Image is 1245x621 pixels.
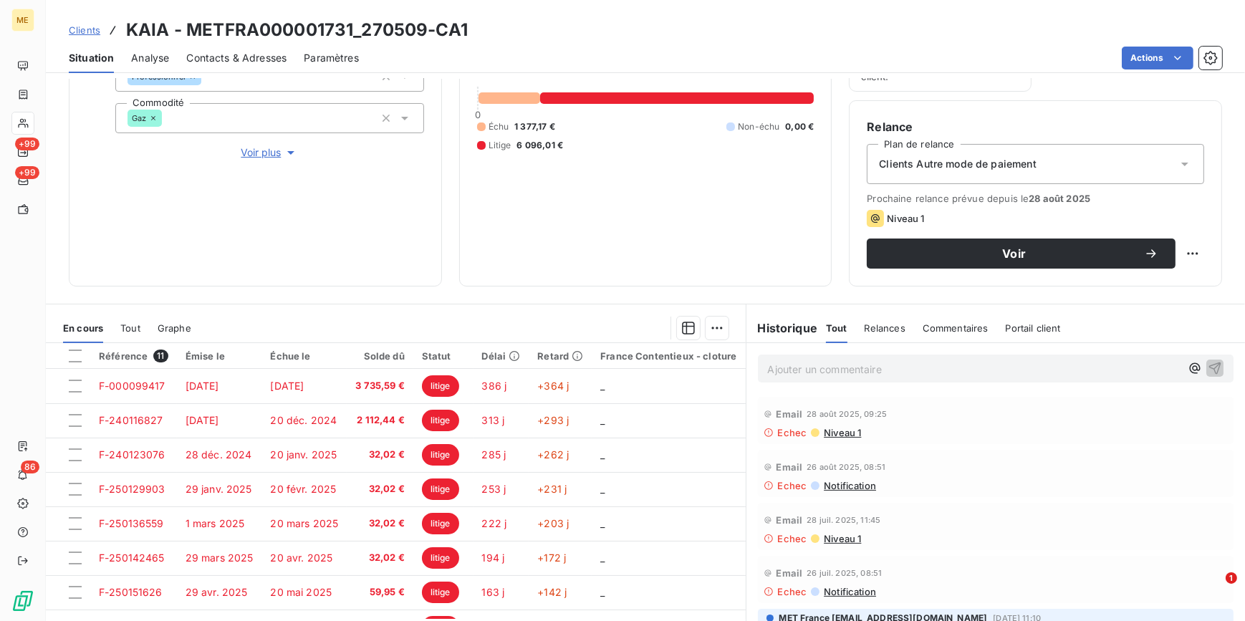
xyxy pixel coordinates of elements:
[537,483,567,495] span: +231 j
[422,513,459,534] span: litige
[777,461,803,473] span: Email
[99,517,164,529] span: F-250136559
[777,408,803,420] span: Email
[923,322,989,334] span: Commentaires
[11,9,34,32] div: ME
[489,139,511,152] span: Litige
[186,517,245,529] span: 1 mars 2025
[270,448,337,461] span: 20 janv. 2025
[600,380,605,392] span: _
[186,586,248,598] span: 29 avr. 2025
[482,552,505,564] span: 194 j
[879,157,1037,171] span: Clients Autre mode de paiement
[537,350,583,362] div: Retard
[1029,193,1090,204] span: 28 août 2025
[270,552,332,564] span: 20 avr. 2025
[355,448,405,462] span: 32,02 €
[99,552,165,564] span: F-250142465
[99,414,163,426] span: F-240116827
[422,547,459,569] span: litige
[186,448,252,461] span: 28 déc. 2024
[746,319,818,337] h6: Historique
[162,112,173,125] input: Ajouter une valeur
[600,350,736,362] div: France Contentieux - cloture
[355,551,405,565] span: 32,02 €
[822,480,876,491] span: Notification
[482,414,505,426] span: 313 j
[777,567,803,579] span: Email
[1196,572,1231,607] iframe: Intercom live chat
[241,145,298,160] span: Voir plus
[422,410,459,431] span: litige
[63,322,103,334] span: En cours
[537,552,566,564] span: +172 j
[600,448,605,461] span: _
[822,533,861,544] span: Niveau 1
[120,322,140,334] span: Tout
[15,138,39,150] span: +99
[537,414,569,426] span: +293 j
[514,120,555,133] span: 1 377,17 €
[132,114,146,122] span: Gaz
[807,569,882,577] span: 26 juil. 2025, 08:51
[99,380,165,392] span: F-000099417
[69,23,100,37] a: Clients
[867,118,1204,135] h6: Relance
[1122,47,1193,69] button: Actions
[1226,572,1237,584] span: 1
[600,517,605,529] span: _
[482,380,507,392] span: 386 j
[807,410,887,418] span: 28 août 2025, 09:25
[778,586,807,597] span: Echec
[186,414,219,426] span: [DATE]
[355,413,405,428] span: 2 112,44 €
[270,350,338,362] div: Échue le
[186,51,287,65] span: Contacts & Adresses
[270,380,304,392] span: [DATE]
[777,514,803,526] span: Email
[778,533,807,544] span: Echec
[115,145,424,160] button: Voir plus
[482,350,521,362] div: Délai
[69,24,100,36] span: Clients
[422,375,459,397] span: litige
[422,582,459,603] span: litige
[887,213,924,224] span: Niveau 1
[126,17,468,43] h3: KAIA - METFRA000001731_270509-CA1
[517,139,564,152] span: 6 096,01 €
[867,239,1176,269] button: Voir
[865,322,905,334] span: Relances
[422,350,465,362] div: Statut
[826,322,847,334] span: Tout
[355,516,405,531] span: 32,02 €
[270,586,332,598] span: 20 mai 2025
[600,586,605,598] span: _
[158,322,191,334] span: Graphe
[355,350,405,362] div: Solde dû
[69,51,114,65] span: Situation
[600,414,605,426] span: _
[537,586,567,598] span: +142 j
[489,120,509,133] span: Échu
[186,483,252,495] span: 29 janv. 2025
[482,517,507,529] span: 222 j
[99,586,163,598] span: F-250151626
[270,483,336,495] span: 20 févr. 2025
[807,516,880,524] span: 28 juil. 2025, 11:45
[807,463,885,471] span: 26 août 2025, 08:51
[537,517,569,529] span: +203 j
[21,461,39,473] span: 86
[600,483,605,495] span: _
[785,120,814,133] span: 0,00 €
[422,444,459,466] span: litige
[867,193,1204,204] span: Prochaine relance prévue depuis le
[482,448,506,461] span: 285 j
[99,483,165,495] span: F-250129903
[778,427,807,438] span: Echec
[738,120,779,133] span: Non-échu
[186,350,254,362] div: Émise le
[186,380,219,392] span: [DATE]
[482,586,505,598] span: 163 j
[153,350,168,362] span: 11
[11,589,34,612] img: Logo LeanPay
